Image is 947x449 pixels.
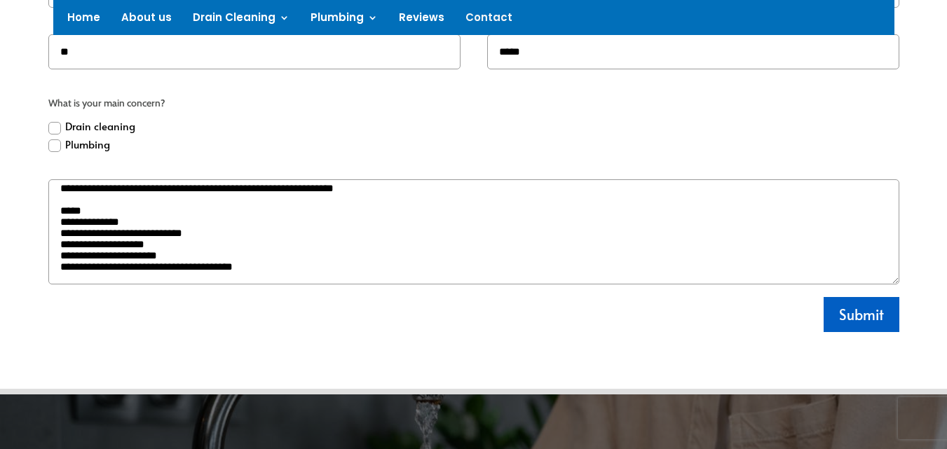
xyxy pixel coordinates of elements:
a: Drain Cleaning [193,13,289,28]
span: What is your main concern? [48,95,900,112]
a: Contact [465,13,512,28]
a: About us [121,13,172,28]
a: Reviews [399,13,444,28]
a: Home [67,13,100,28]
label: Plumbing [48,135,110,153]
a: Plumbing [311,13,378,28]
label: Drain cleaning [48,117,135,135]
button: Submit [824,297,899,332]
